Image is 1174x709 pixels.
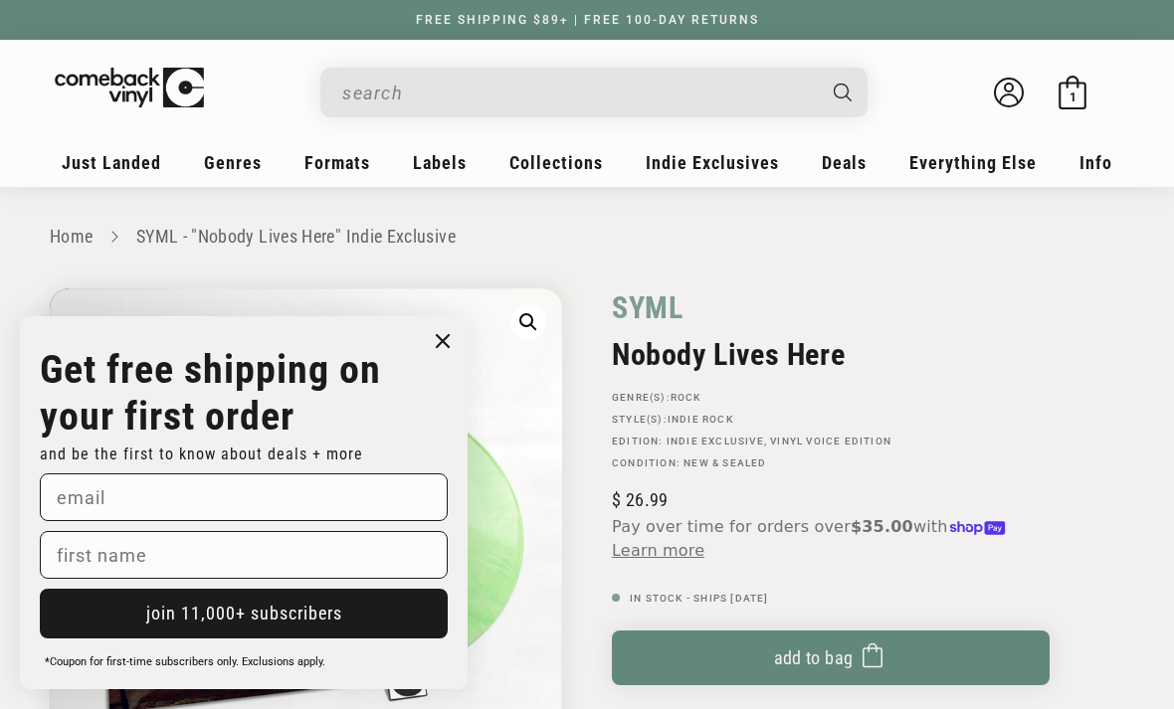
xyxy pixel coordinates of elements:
[40,531,448,579] input: first name
[668,414,733,425] a: Indie Rock
[136,226,456,247] a: SYML - "Nobody Lives Here" Indie Exclusive
[612,630,1050,685] button: Add to bag
[1079,152,1112,173] span: Info
[612,392,1050,404] p: GENRE(S):
[612,414,1050,426] p: STYLE(S):
[817,68,871,117] button: Search
[612,593,1050,605] p: In Stock - Ships [DATE]
[612,337,1050,372] h2: Nobody Lives Here
[40,589,448,638] button: join 11,000+ subscribers
[909,152,1037,173] span: Everything Else
[50,223,1124,252] nav: breadcrumbs
[774,647,854,668] span: Add to bag
[1070,89,1076,104] span: 1
[40,473,448,521] input: email
[646,152,779,173] span: Indie Exclusives
[396,13,779,27] a: FREE SHIPPING $89+ | FREE 100-DAY RETURNS
[320,68,868,117] div: Search
[612,489,668,510] span: 26.99
[612,436,1050,447] p: Edition: , Vinyl Voice Edition
[304,152,370,173] span: Formats
[667,436,764,446] a: Indie Exclusive
[612,288,683,327] a: SYML
[50,226,93,247] a: Home
[62,152,161,173] span: Just Landed
[428,326,458,356] button: Close dialog
[204,152,262,173] span: Genres
[671,392,701,403] a: Rock
[612,457,1050,469] p: Condition: New & Sealed
[40,346,381,440] strong: Get free shipping on your first order
[413,152,467,173] span: Labels
[40,444,363,463] span: and be the first to know about deals + more
[822,152,867,173] span: Deals
[612,489,621,510] span: $
[342,73,814,113] input: When autocomplete results are available use up and down arrows to review and enter to select
[45,655,325,668] span: *Coupon for first-time subscribers only. Exclusions apply.
[509,152,603,173] span: Collections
